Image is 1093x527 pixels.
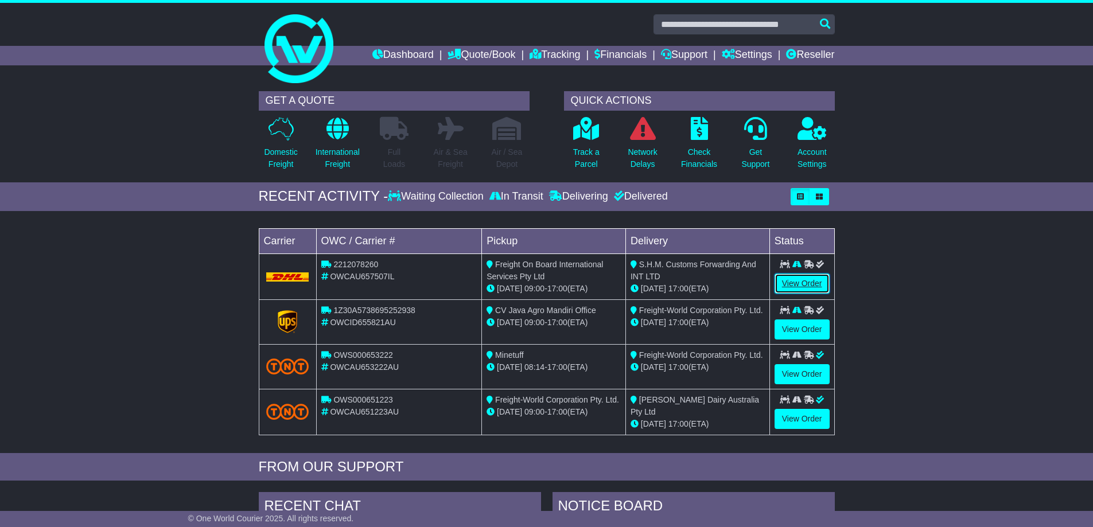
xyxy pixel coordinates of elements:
[497,362,522,372] span: [DATE]
[524,407,544,416] span: 09:00
[487,190,546,203] div: In Transit
[495,306,596,315] span: CV Java Agro Mandiri Office
[372,46,434,65] a: Dashboard
[628,146,657,170] p: Network Delays
[625,228,769,253] td: Delivery
[631,361,765,373] div: (ETA)
[680,116,718,177] a: CheckFinancials
[797,116,827,177] a: AccountSettings
[631,317,765,329] div: (ETA)
[741,116,770,177] a: GetSupport
[380,146,409,170] p: Full Loads
[316,146,360,170] p: International Freight
[266,272,309,282] img: DHL.png
[573,116,600,177] a: Track aParcel
[668,419,689,428] span: 17:00
[492,146,523,170] p: Air / Sea Depot
[775,409,830,429] a: View Order
[524,362,544,372] span: 08:14
[639,306,763,315] span: Freight-World Corporation Pty. Ltd.
[487,283,621,295] div: - (ETA)
[259,492,541,523] div: RECENT CHAT
[530,46,580,65] a: Tracking
[266,358,309,374] img: TNT_Domestic.png
[333,260,378,269] span: 2212078260
[266,404,309,419] img: TNT_Domestic.png
[564,91,835,111] div: QUICK ACTIONS
[487,361,621,373] div: - (ETA)
[546,190,611,203] div: Delivering
[594,46,647,65] a: Financials
[668,362,689,372] span: 17:00
[775,364,830,384] a: View Order
[448,46,515,65] a: Quote/Book
[495,350,524,360] span: Minetuff
[631,260,756,281] span: S.H.M. Customs Forwarding And INT LTD
[333,306,415,315] span: 1Z30A5738695252938
[497,284,522,293] span: [DATE]
[495,395,619,404] span: Freight-World Corporation Pty. Ltd.
[641,419,666,428] span: [DATE]
[631,418,765,430] div: (ETA)
[388,190,486,203] div: Waiting Collection
[786,46,834,65] a: Reseller
[668,284,689,293] span: 17:00
[487,317,621,329] div: - (ETA)
[264,146,297,170] p: Domestic Freight
[259,459,835,475] div: FROM OUR SUPPORT
[524,284,544,293] span: 09:00
[722,46,772,65] a: Settings
[259,228,316,253] td: Carrier
[775,274,830,294] a: View Order
[639,350,763,360] span: Freight-World Corporation Pty. Ltd.
[263,116,298,177] a: DomesticFreight
[681,146,717,170] p: Check Financials
[641,362,666,372] span: [DATE]
[315,116,360,177] a: InternationalFreight
[627,116,658,177] a: NetworkDelays
[330,362,399,372] span: OWCAU653222AU
[573,146,600,170] p: Track a Parcel
[482,228,626,253] td: Pickup
[775,319,830,339] a: View Order
[641,284,666,293] span: [DATE]
[434,146,468,170] p: Air & Sea Freight
[487,260,603,281] span: Freight On Board International Services Pty Ltd
[524,318,544,327] span: 09:00
[553,492,835,523] div: NOTICE BOARD
[631,395,759,416] span: [PERSON_NAME] Dairy Australia Pty Ltd
[661,46,707,65] a: Support
[330,272,394,281] span: OWCAU657507IL
[547,407,567,416] span: 17:00
[631,283,765,295] div: (ETA)
[487,406,621,418] div: - (ETA)
[547,318,567,327] span: 17:00
[188,514,354,523] span: © One World Courier 2025. All rights reserved.
[641,318,666,327] span: [DATE]
[259,91,530,111] div: GET A QUOTE
[259,188,388,205] div: RECENT ACTIVITY -
[333,395,393,404] span: OWS000651223
[330,407,399,416] span: OWCAU651223AU
[769,228,834,253] td: Status
[798,146,827,170] p: Account Settings
[330,318,395,327] span: OWCID655821AU
[668,318,689,327] span: 17:00
[497,318,522,327] span: [DATE]
[547,284,567,293] span: 17:00
[611,190,668,203] div: Delivered
[278,310,297,333] img: GetCarrierServiceLogo
[333,350,393,360] span: OWS000653222
[547,362,567,372] span: 17:00
[316,228,482,253] td: OWC / Carrier #
[497,407,522,416] span: [DATE]
[741,146,769,170] p: Get Support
